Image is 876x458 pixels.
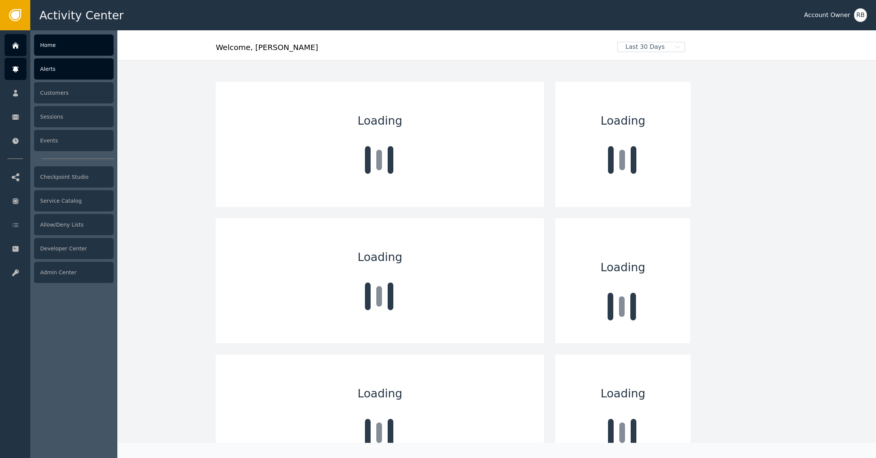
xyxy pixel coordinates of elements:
[5,214,114,236] a: Allow/Deny Lists
[39,7,124,24] span: Activity Center
[5,58,114,80] a: Alerts
[5,82,114,104] a: Customers
[5,34,114,56] a: Home
[358,249,402,266] span: Loading
[34,262,114,283] div: Admin Center
[34,166,114,188] div: Checkpoint Studio
[5,106,114,128] a: Sessions
[5,238,114,259] a: Developer Center
[34,82,114,103] div: Customers
[34,214,114,235] div: Allow/Deny Lists
[358,385,402,402] span: Loading
[804,11,850,20] div: Account Owner
[5,190,114,212] a: Service Catalog
[601,112,645,129] span: Loading
[5,261,114,283] a: Admin Center
[34,190,114,211] div: Service Catalog
[34,34,114,56] div: Home
[5,166,114,188] a: Checkpoint Studio
[216,42,612,58] div: Welcome , [PERSON_NAME]
[34,238,114,259] div: Developer Center
[34,130,114,151] div: Events
[601,385,645,402] span: Loading
[5,130,114,152] a: Events
[854,8,867,22] button: RB
[34,58,114,80] div: Alerts
[618,42,672,52] span: Last 30 Days
[358,112,402,129] span: Loading
[600,259,645,276] span: Loading
[612,42,691,52] button: Last 30 Days
[34,106,114,127] div: Sessions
